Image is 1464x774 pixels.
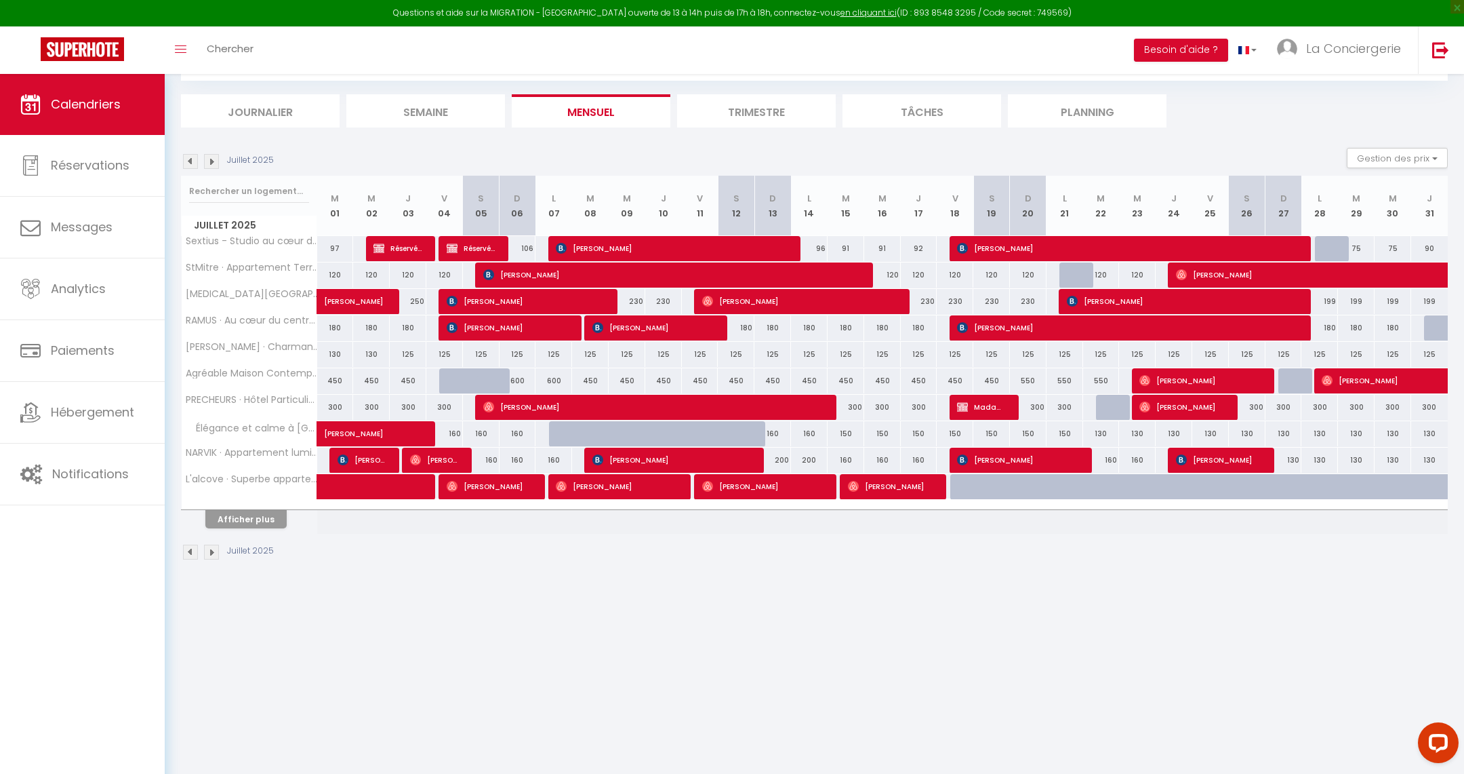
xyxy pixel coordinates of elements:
div: 130 [1338,448,1375,473]
div: 150 [973,421,1010,446]
div: 125 [1119,342,1156,367]
span: [PERSON_NAME] [338,447,386,473]
abbr: V [441,192,447,205]
div: 200 [754,448,791,473]
div: 130 [1229,421,1265,446]
span: Madame [PERSON_NAME] [957,394,1006,420]
div: 125 [609,342,645,367]
a: [PERSON_NAME] [317,421,354,447]
span: Calendriers [51,96,121,113]
abbr: S [1244,192,1250,205]
th: 07 [535,176,572,236]
abbr: D [514,192,521,205]
div: 92 [901,236,937,261]
div: 180 [754,315,791,341]
div: 120 [901,263,937,288]
div: 75 [1338,236,1375,261]
abbr: V [697,192,703,205]
div: 130 [1156,421,1192,446]
div: 150 [937,421,973,446]
button: Besoin d'aide ? [1134,39,1228,62]
input: Rechercher un logement... [189,179,309,204]
div: 125 [718,342,754,367]
div: 125 [901,342,937,367]
div: 300 [317,395,354,420]
span: [PERSON_NAME] [592,447,751,473]
a: en cliquant ici [840,7,897,18]
th: 19 [973,176,1010,236]
div: 300 [1338,395,1375,420]
span: [PERSON_NAME] [447,315,569,341]
th: 20 [1010,176,1046,236]
div: 450 [901,368,937,393]
abbr: L [807,192,811,205]
div: 450 [390,368,426,393]
div: 200 [791,448,828,473]
abbr: M [878,192,887,205]
div: 125 [1301,342,1338,367]
div: 125 [1010,342,1046,367]
div: 130 [1119,421,1156,446]
div: 120 [353,263,390,288]
abbr: M [842,192,850,205]
th: 26 [1229,176,1265,236]
div: 180 [317,315,354,341]
th: 13 [754,176,791,236]
img: Super Booking [41,37,124,61]
div: 160 [463,421,500,446]
abbr: M [1097,192,1105,205]
abbr: D [769,192,776,205]
span: [PERSON_NAME] [957,447,1079,473]
abbr: M [623,192,631,205]
span: [PERSON_NAME] [324,414,418,440]
th: 25 [1192,176,1229,236]
th: 16 [864,176,901,236]
div: 300 [1046,395,1083,420]
span: [PERSON_NAME] [957,235,1299,261]
abbr: J [405,192,411,205]
div: 230 [645,289,682,314]
span: Messages [51,218,113,235]
span: [PERSON_NAME] [483,394,825,420]
span: Réservée [PERSON_NAME] [373,235,422,261]
div: 120 [1083,263,1120,288]
li: Tâches [842,94,1001,128]
li: Journalier [181,94,340,128]
div: 125 [535,342,572,367]
div: 125 [1046,342,1083,367]
div: 125 [1192,342,1229,367]
li: Semaine [346,94,505,128]
div: 125 [937,342,973,367]
span: [PERSON_NAME] [702,288,897,314]
div: 450 [937,368,973,393]
div: 97 [317,236,354,261]
a: Chercher [197,26,264,74]
abbr: L [1063,192,1067,205]
div: 300 [353,395,390,420]
abbr: J [916,192,921,205]
span: Chercher [207,41,253,56]
abbr: J [661,192,666,205]
div: 550 [1010,368,1046,393]
div: 600 [500,368,536,393]
span: Paiements [51,342,115,359]
div: 450 [973,368,1010,393]
div: 300 [426,395,463,420]
div: 125 [1265,342,1302,367]
div: 150 [864,421,901,446]
abbr: M [586,192,594,205]
div: 125 [426,342,463,367]
div: 125 [572,342,609,367]
div: 150 [1010,421,1046,446]
div: 96 [791,236,828,261]
div: 125 [1375,342,1411,367]
p: Juillet 2025 [227,545,274,558]
div: 130 [1265,448,1302,473]
div: 300 [1301,395,1338,420]
div: 450 [754,368,791,393]
abbr: L [552,192,556,205]
div: 230 [1010,289,1046,314]
div: 125 [754,342,791,367]
div: 160 [791,421,828,446]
